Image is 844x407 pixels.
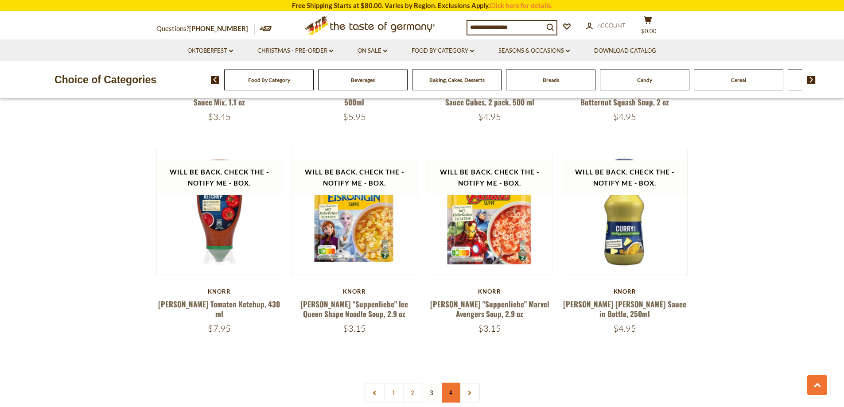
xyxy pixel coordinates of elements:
a: Account [586,21,626,31]
span: $5.95 [343,111,366,122]
img: previous arrow [211,76,219,84]
a: 2 [403,383,423,403]
div: Knorr [427,288,553,295]
a: Click here for details. [490,1,552,9]
span: $4.95 [613,111,636,122]
img: Knorr [562,149,688,275]
a: Oktoberfest [187,46,233,56]
a: Breads [543,77,559,83]
a: Christmas - PRE-ORDER [257,46,333,56]
a: Baking, Cakes, Desserts [429,77,485,83]
a: Cereal [731,77,746,83]
a: [PERSON_NAME] [PERSON_NAME] Sauce in Bottle, 250ml [563,298,686,319]
img: Knorr [427,149,552,275]
span: $3.15 [343,323,366,334]
span: $7.95 [208,323,231,334]
span: $4.95 [613,323,636,334]
a: 1 [384,383,404,403]
a: [PERSON_NAME] Tomaten Ketchup, 430 ml [158,298,280,319]
a: Download Catalog [594,46,656,56]
a: On Sale [358,46,387,56]
a: Food By Category [248,77,290,83]
img: Knorr [292,149,417,275]
div: Knorr [292,288,418,295]
div: Knorr [562,288,688,295]
button: $0.00 [635,16,661,38]
span: Account [597,22,626,29]
span: $0.00 [641,27,657,35]
a: Food By Category [412,46,474,56]
span: $4.95 [478,111,501,122]
p: Questions? [156,23,255,35]
a: Seasons & Occasions [498,46,570,56]
img: next arrow [807,76,816,84]
img: Knorr [157,149,282,275]
a: [PHONE_NUMBER] [189,24,248,32]
span: $3.15 [478,323,501,334]
div: Knorr [156,288,283,295]
span: $3.45 [208,111,231,122]
a: [PERSON_NAME] "Suppenliebe" Ice Queen Shape Noodle Soup, 2.9 oz [300,298,408,319]
a: Beverages [351,77,375,83]
a: Candy [637,77,652,83]
a: [PERSON_NAME] "Suppenliebe" Marvel Avengers Soup, 2.9 oz [430,298,549,319]
a: 4 [441,383,461,403]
